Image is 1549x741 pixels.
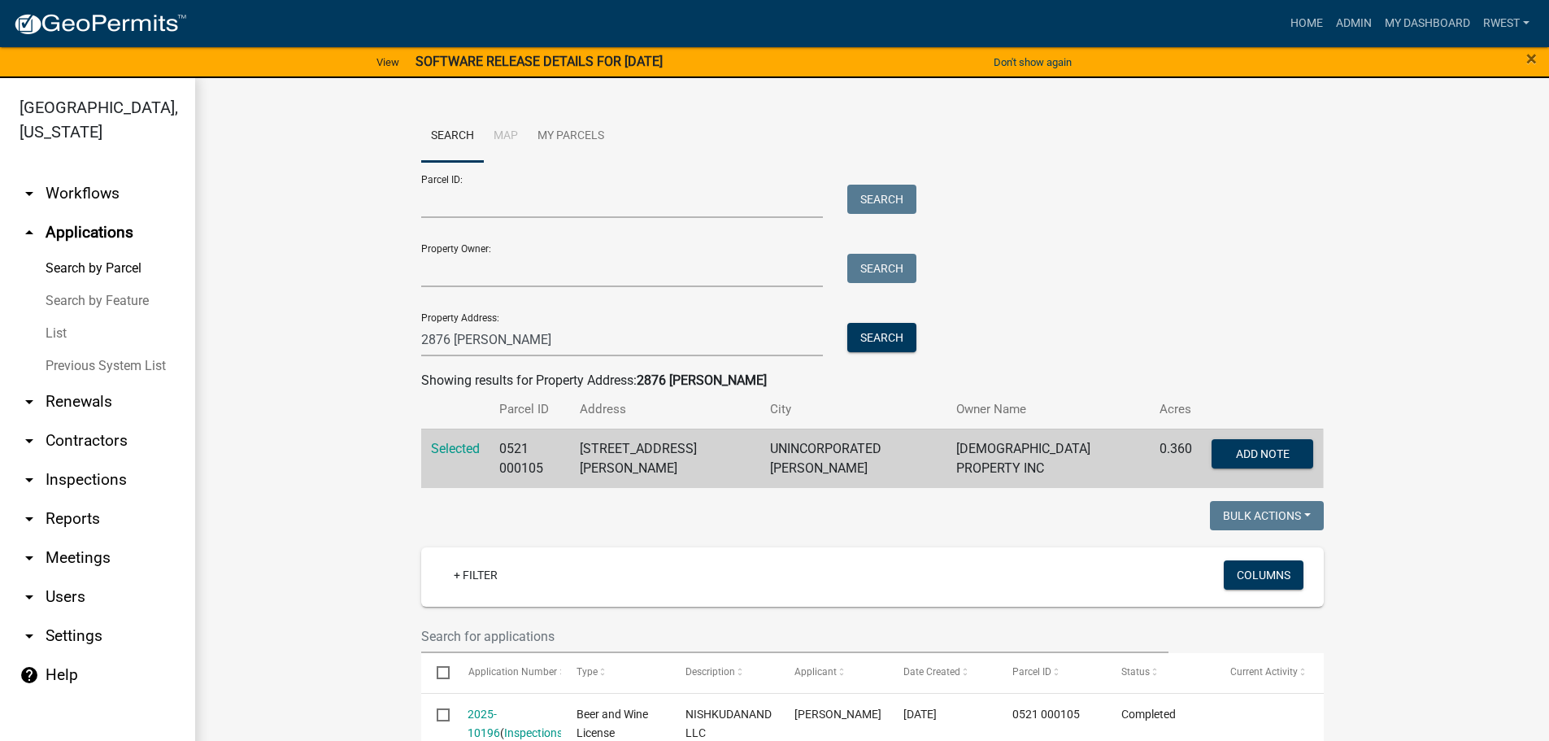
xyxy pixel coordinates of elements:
[1212,439,1313,469] button: Add Note
[1121,666,1150,678] span: Status
[1477,8,1536,39] a: rwest
[670,653,779,692] datatable-header-cell: Description
[441,560,511,590] a: + Filter
[468,708,500,739] a: 2025-10196
[490,390,571,429] th: Parcel ID
[760,429,946,488] td: UNINCORPORATED [PERSON_NAME]
[504,726,563,739] a: Inspections
[1121,708,1176,721] span: Completed
[946,390,1150,429] th: Owner Name
[847,185,916,214] button: Search
[20,587,39,607] i: arrow_drop_down
[468,666,556,678] span: Application Number
[1329,8,1378,39] a: Admin
[20,626,39,646] i: arrow_drop_down
[794,708,881,721] span: Ronakbhai Patel
[20,509,39,529] i: arrow_drop_down
[760,390,946,429] th: City
[20,665,39,685] i: help
[685,666,735,678] span: Description
[888,653,997,692] datatable-header-cell: Date Created
[794,666,837,678] span: Applicant
[946,429,1150,488] td: [DEMOGRAPHIC_DATA] PROPERTY INC
[903,666,960,678] span: Date Created
[490,429,571,488] td: 0521 000105
[1526,49,1537,68] button: Close
[20,470,39,490] i: arrow_drop_down
[577,708,648,739] span: Beer and Wine License
[570,429,760,488] td: [STREET_ADDRESS][PERSON_NAME]
[20,184,39,203] i: arrow_drop_down
[1215,653,1324,692] datatable-header-cell: Current Activity
[1224,560,1303,590] button: Columns
[421,620,1169,653] input: Search for applications
[431,441,480,456] a: Selected
[416,54,663,69] strong: SOFTWARE RELEASE DETAILS FOR [DATE]
[421,653,452,692] datatable-header-cell: Select
[847,254,916,283] button: Search
[685,708,772,739] span: NISHKUDANAND LLC
[847,323,916,352] button: Search
[561,653,670,692] datatable-header-cell: Type
[570,390,760,429] th: Address
[421,111,484,163] a: Search
[528,111,614,163] a: My Parcels
[1106,653,1215,692] datatable-header-cell: Status
[637,373,767,388] strong: 2876 [PERSON_NAME]
[987,49,1078,76] button: Don't show again
[1378,8,1477,39] a: My Dashboard
[20,548,39,568] i: arrow_drop_down
[452,653,561,692] datatable-header-cell: Application Number
[20,223,39,242] i: arrow_drop_up
[1210,501,1324,530] button: Bulk Actions
[1012,666,1051,678] span: Parcel ID
[20,431,39,451] i: arrow_drop_down
[421,371,1324,390] div: Showing results for Property Address:
[1284,8,1329,39] a: Home
[1526,47,1537,70] span: ×
[370,49,406,76] a: View
[997,653,1106,692] datatable-header-cell: Parcel ID
[1150,429,1202,488] td: 0.360
[20,392,39,412] i: arrow_drop_down
[1012,708,1080,721] span: 0521 000105
[577,666,598,678] span: Type
[903,708,937,721] span: 07/02/2025
[1230,666,1298,678] span: Current Activity
[1150,390,1202,429] th: Acres
[779,653,888,692] datatable-header-cell: Applicant
[1236,447,1290,460] span: Add Note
